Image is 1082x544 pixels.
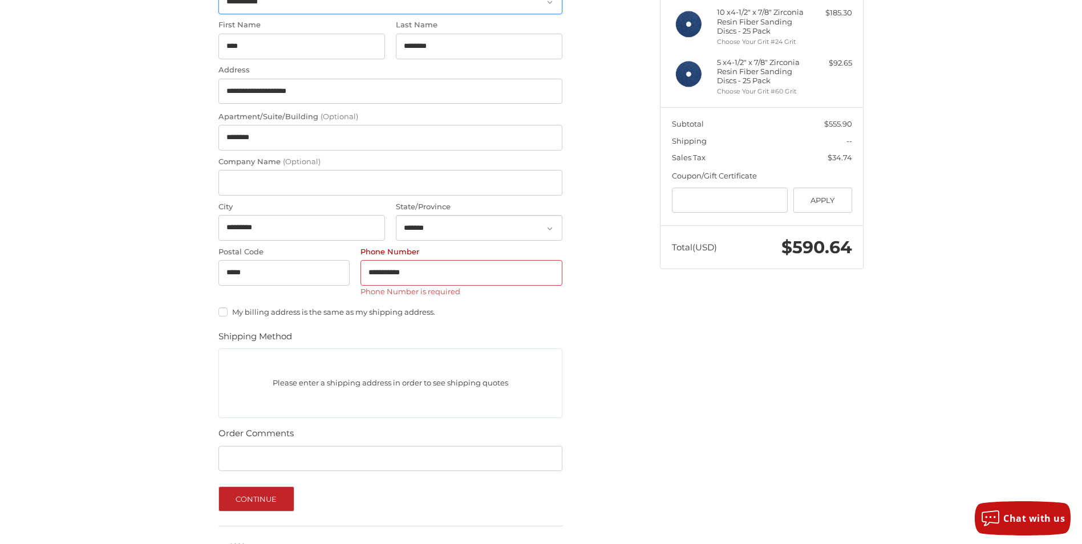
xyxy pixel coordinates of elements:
p: Please enter a shipping address in order to see shipping quotes [219,372,562,395]
span: -- [846,136,852,145]
li: Choose Your Grit #60 Grit [717,87,804,96]
small: (Optional) [321,112,358,121]
small: (Optional) [283,157,321,166]
span: $34.74 [828,153,852,162]
label: State/Province [396,201,562,213]
label: Address [218,64,562,76]
span: $555.90 [824,119,852,128]
div: $92.65 [807,58,852,69]
span: Shipping [672,136,707,145]
legend: Shipping Method [218,330,292,348]
h4: 5 x 4-1/2" x 7/8" Zirconia Resin Fiber Sanding Discs - 25 Pack [717,58,804,86]
span: $590.64 [781,237,852,258]
input: Gift Certificate or Coupon Code [672,188,788,213]
span: Sales Tax [672,153,706,162]
button: Continue [218,486,294,511]
legend: Order Comments [218,427,294,445]
button: Apply [793,188,852,213]
h4: 10 x 4-1/2" x 7/8" Zirconia Resin Fiber Sanding Discs - 25 Pack [717,7,804,35]
div: Coupon/Gift Certificate [672,170,852,182]
span: Subtotal [672,119,704,128]
span: Total (USD) [672,242,717,253]
label: Phone Number is required [360,287,562,296]
div: $185.30 [807,7,852,19]
label: Phone Number [360,246,562,258]
li: Choose Your Grit #24 Grit [717,37,804,47]
button: Chat with us [975,501,1071,535]
label: First Name [218,19,385,31]
label: Last Name [396,19,562,31]
span: Chat with us [1003,512,1065,525]
label: Apartment/Suite/Building [218,111,562,123]
label: My billing address is the same as my shipping address. [218,307,562,316]
label: Company Name [218,156,562,168]
label: City [218,201,385,213]
label: Postal Code [218,246,350,258]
